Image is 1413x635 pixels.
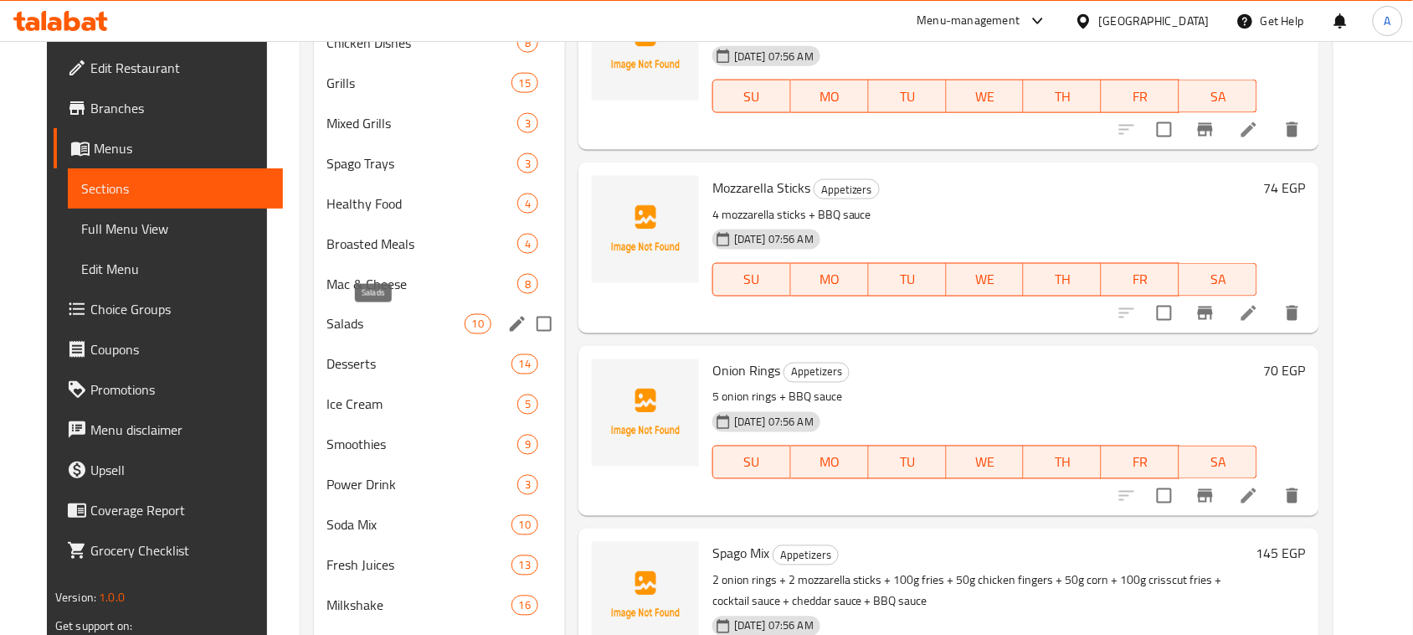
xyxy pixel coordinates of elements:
span: FR [1108,85,1173,109]
div: Ice Cream [327,395,517,415]
span: 13 [512,558,537,574]
div: Ice Cream5 [314,385,565,425]
div: Milkshake16 [314,586,565,626]
button: delete [1272,293,1313,333]
a: Edit menu item [1239,486,1259,506]
span: Coupons [90,339,270,359]
span: Edit Restaurant [90,58,270,78]
div: Mac & Cheese8 [314,264,565,304]
a: Coupons [54,329,283,369]
div: Appetizers [773,545,839,565]
div: Broasted Meals [327,234,517,254]
span: Mac & Cheese [327,274,517,294]
span: Power Drink [327,475,517,495]
span: 15 [512,75,537,91]
div: items [517,274,538,294]
span: WE [953,451,1018,475]
h6: 145 EGP [1256,542,1306,565]
span: 8 [518,276,537,292]
span: Grills [327,73,511,93]
span: [DATE] 07:56 AM [727,618,820,634]
h6: 70 EGP [1264,359,1306,383]
span: Desserts [327,354,511,374]
div: Power Drink3 [314,465,565,505]
span: Appetizers [814,180,879,199]
p: 5 onion rings + BBQ sauce [712,387,1257,408]
span: Select to update [1147,296,1182,331]
button: FR [1102,263,1179,297]
div: Spago Trays [327,153,517,173]
img: Onion Rings [592,359,699,467]
span: Chicken Dishes [327,33,517,53]
div: Smoothies [327,435,517,455]
a: Choice Groups [54,289,283,329]
span: Appetizers [773,546,838,565]
span: FR [1108,267,1173,292]
div: items [511,596,538,616]
button: SU [712,80,791,113]
span: 14 [512,357,537,373]
button: Branch-specific-item [1185,293,1225,333]
a: Sections [68,168,283,209]
a: Upsell [54,450,283,490]
button: edit [505,312,530,337]
div: items [517,395,538,415]
span: [DATE] 07:56 AM [727,231,820,247]
div: items [517,153,538,173]
div: Mixed Grills [327,113,517,133]
span: TU [876,85,940,109]
button: FR [1102,80,1179,113]
span: MO [798,451,862,475]
div: items [465,314,491,334]
div: Appetizers [784,363,850,383]
span: 3 [518,116,537,132]
span: Branches [90,98,270,118]
a: Full Menu View [68,209,283,249]
span: TH [1030,451,1095,475]
a: Edit Menu [68,249,283,289]
span: 4 [518,236,537,252]
span: SA [1186,267,1251,292]
div: items [511,555,538,576]
span: SA [1186,85,1251,109]
h6: 74 EGP [1264,176,1306,199]
span: 3 [518,156,537,172]
button: Branch-specific-item [1185,110,1225,150]
a: Menus [54,128,283,168]
span: TU [876,451,940,475]
a: Promotions [54,369,283,410]
div: Appetizers [814,179,880,199]
div: Smoothies9 [314,425,565,465]
span: Appetizers [784,363,849,382]
span: Version: [55,586,96,608]
div: items [517,435,538,455]
span: SU [720,85,784,109]
button: SA [1179,80,1257,113]
button: SA [1179,263,1257,297]
div: Spago Trays3 [314,143,565,183]
span: 4 [518,196,537,212]
span: 1.0.0 [99,586,125,608]
span: 10 [512,518,537,534]
button: SA [1179,446,1257,479]
span: Fresh Juices [327,555,511,576]
p: 4 mozzarella sticks + BBQ sauce [712,204,1257,225]
div: items [517,194,538,214]
span: [DATE] 07:56 AM [727,49,820,65]
a: Menu disclaimer [54,410,283,450]
span: FR [1108,451,1173,475]
a: Grocery Checklist [54,530,283,570]
button: TU [869,80,947,113]
span: SU [720,451,784,475]
span: TH [1030,267,1095,292]
div: Grills15 [314,63,565,103]
div: Milkshake [327,596,511,616]
button: Branch-specific-item [1185,476,1225,516]
div: [GEOGRAPHIC_DATA] [1099,12,1210,30]
span: [DATE] 07:56 AM [727,415,820,431]
span: Soda Mix [327,515,511,535]
span: Healthy Food [327,194,517,214]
